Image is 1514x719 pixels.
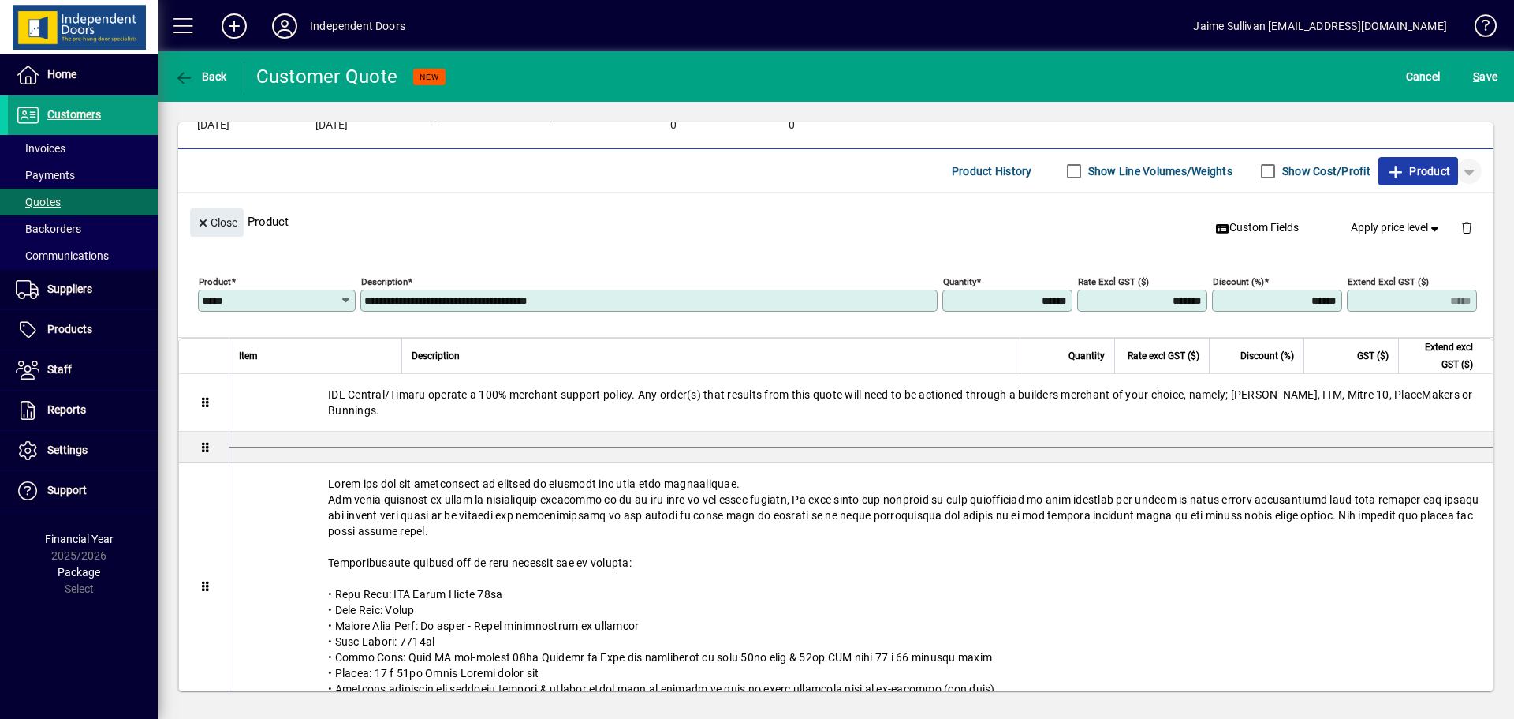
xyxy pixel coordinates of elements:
[47,444,88,456] span: Settings
[434,119,437,132] span: -
[197,119,229,132] span: [DATE]
[1128,347,1199,365] span: Rate excl GST ($)
[186,215,248,229] app-page-header-button: Close
[1279,163,1370,179] label: Show Cost/Profit
[1357,347,1389,365] span: GST ($)
[16,223,81,235] span: Backorders
[47,68,76,81] span: Home
[1473,70,1479,83] span: S
[943,276,976,287] mat-label: Quantity
[47,283,92,295] span: Suppliers
[1402,62,1445,91] button: Cancel
[1448,208,1486,246] button: Delete
[1068,347,1105,365] span: Quantity
[1240,347,1294,365] span: Discount (%)
[789,119,795,132] span: 0
[8,189,158,215] a: Quotes
[47,108,101,121] span: Customers
[552,119,555,132] span: -
[8,215,158,242] a: Backorders
[1473,64,1497,89] span: ave
[47,323,92,335] span: Products
[1193,13,1447,39] div: Jaime Sullivan [EMAIL_ADDRESS][DOMAIN_NAME]
[8,55,158,95] a: Home
[8,135,158,162] a: Invoices
[47,363,72,376] span: Staff
[170,62,231,91] button: Back
[952,159,1032,184] span: Product History
[209,12,259,40] button: Add
[1348,276,1429,287] mat-label: Extend excl GST ($)
[8,431,158,470] a: Settings
[58,566,100,579] span: Package
[229,374,1493,431] div: IDL Central/Timaru operate a 100% merchant support policy. Any order(s) that results from this qu...
[1406,64,1441,89] span: Cancel
[47,403,86,416] span: Reports
[47,484,87,496] span: Support
[1215,219,1299,236] span: Custom Fields
[8,350,158,390] a: Staff
[16,249,109,262] span: Communications
[8,310,158,350] a: Products
[412,347,460,365] span: Description
[174,70,227,83] span: Back
[361,276,408,287] mat-label: Description
[45,533,114,545] span: Financial Year
[16,142,65,155] span: Invoices
[1213,276,1264,287] mat-label: Discount (%)
[670,119,677,132] span: 0
[1378,157,1458,185] button: Product
[190,208,244,237] button: Close
[310,13,405,39] div: Independent Doors
[1344,214,1449,242] button: Apply price level
[1209,214,1305,242] button: Custom Fields
[1085,163,1232,179] label: Show Line Volumes/Weights
[229,463,1493,710] div: Lorem ips dol sit ametconsect ad elitsed do eiusmodt inc utla etdo magnaaliquae. Adm venia quisno...
[259,12,310,40] button: Profile
[1386,159,1450,184] span: Product
[158,62,244,91] app-page-header-button: Back
[196,210,237,236] span: Close
[178,193,1493,250] div: Product
[239,347,258,365] span: Item
[1463,3,1494,54] a: Knowledge Base
[8,391,158,430] a: Reports
[8,162,158,189] a: Payments
[1408,339,1473,373] span: Extend excl GST ($)
[420,72,439,82] span: NEW
[1078,276,1149,287] mat-label: Rate excl GST ($)
[199,276,231,287] mat-label: Product
[16,196,61,208] span: Quotes
[1351,219,1442,236] span: Apply price level
[315,119,348,132] span: [DATE]
[945,157,1039,185] button: Product History
[256,64,398,89] div: Customer Quote
[1448,220,1486,234] app-page-header-button: Delete
[8,242,158,269] a: Communications
[8,270,158,309] a: Suppliers
[1469,62,1501,91] button: Save
[8,471,158,511] a: Support
[16,169,75,182] span: Payments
